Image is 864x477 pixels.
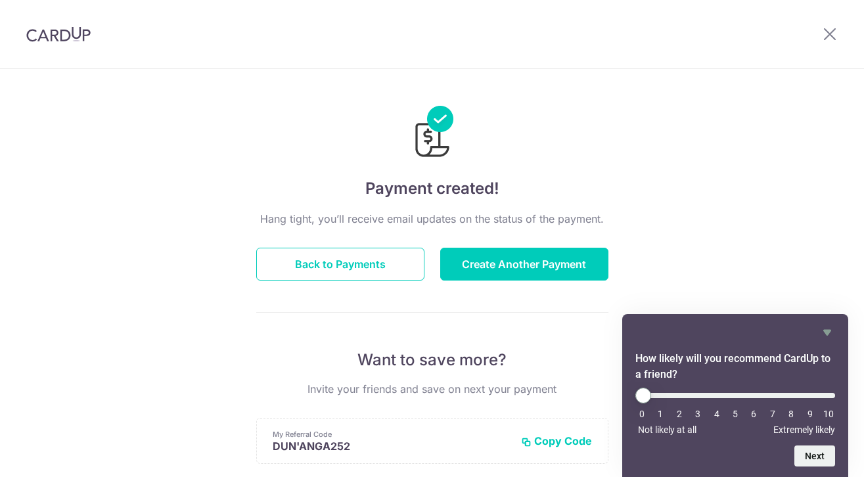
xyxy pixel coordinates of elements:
[804,409,817,419] li: 9
[819,325,835,340] button: Hide survey
[273,429,511,440] p: My Referral Code
[273,440,511,453] p: DUN'ANGA252
[440,248,608,281] button: Create Another Payment
[26,26,91,42] img: CardUp
[256,248,424,281] button: Back to Payments
[256,177,608,200] h4: Payment created!
[747,409,760,419] li: 6
[256,381,608,397] p: Invite your friends and save on next your payment
[635,388,835,435] div: How likely will you recommend CardUp to a friend? Select an option from 0 to 10, with 0 being Not...
[784,409,798,419] li: 8
[794,445,835,466] button: Next question
[411,106,453,161] img: Payments
[256,350,608,371] p: Want to save more?
[729,409,742,419] li: 5
[654,409,667,419] li: 1
[256,211,608,227] p: Hang tight, you’ll receive email updates on the status of the payment.
[773,424,835,435] span: Extremely likely
[710,409,723,419] li: 4
[638,424,696,435] span: Not likely at all
[635,409,648,419] li: 0
[691,409,704,419] li: 3
[766,409,779,419] li: 7
[635,351,835,382] h2: How likely will you recommend CardUp to a friend? Select an option from 0 to 10, with 0 being Not...
[635,325,835,466] div: How likely will you recommend CardUp to a friend? Select an option from 0 to 10, with 0 being Not...
[822,409,835,419] li: 10
[673,409,686,419] li: 2
[521,434,592,447] button: Copy Code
